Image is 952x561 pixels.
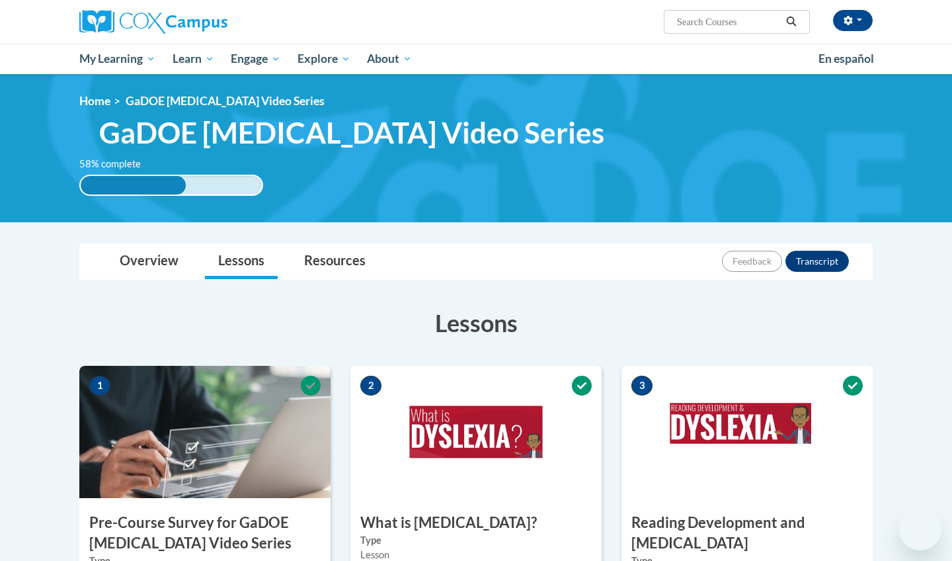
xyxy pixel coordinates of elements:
span: 2 [360,376,381,396]
h3: Lessons [79,306,873,339]
span: My Learning [79,51,155,67]
h3: What is [MEDICAL_DATA]? [350,513,602,533]
span: 1 [89,376,110,396]
span: Explore [297,51,350,67]
a: Home [79,94,110,108]
a: Cox Campus [79,10,331,34]
span: GaDOE [MEDICAL_DATA] Video Series [126,94,325,108]
a: En español [810,45,883,73]
input: Search Courses [676,14,781,30]
a: Overview [106,244,192,279]
h3: Pre-Course Survey for GaDOE [MEDICAL_DATA] Video Series [79,513,331,554]
a: My Learning [71,44,164,74]
span: About [367,51,412,67]
label: Type [360,533,592,548]
span: GaDOE [MEDICAL_DATA] Video Series [99,115,604,150]
span: Engage [231,51,280,67]
span: En español [818,52,874,65]
span: 3 [631,376,653,396]
label: 58% complete [79,157,155,171]
button: Feedback [722,251,782,272]
img: Course Image [350,366,602,498]
a: About [359,44,421,74]
a: Resources [291,244,379,279]
div: Main menu [59,44,892,74]
img: Course Image [621,366,873,498]
a: Lessons [205,244,278,279]
button: Account Settings [833,10,873,31]
a: Learn [164,44,223,74]
span: Learn [173,51,214,67]
img: Cox Campus [79,10,227,34]
div: 58% complete [81,176,186,194]
a: Engage [222,44,289,74]
h3: Reading Development and [MEDICAL_DATA] [621,513,873,554]
img: Course Image [79,366,331,498]
iframe: Button to launch messaging window [899,508,941,550]
a: Explore [289,44,359,74]
button: Search [781,14,801,30]
button: Transcript [785,251,849,272]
